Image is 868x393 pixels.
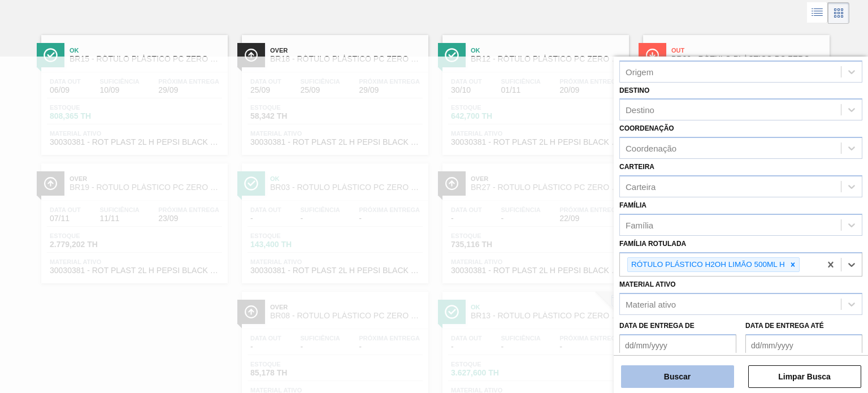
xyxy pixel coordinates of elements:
[619,240,686,248] label: Família Rotulada
[270,55,423,63] span: BR18 - RÓTULO PLÁSTICO PC ZERO 2L H
[828,2,849,24] div: Visão em Cards
[270,47,423,54] span: Over
[434,27,635,155] a: ÍconeOkBR12 - RÓTULO PLÁSTICO PC ZERO 2L HData out30/10Suficiência01/11Próxima Entrega20/09Estoqu...
[70,55,222,63] span: BR15 - RÓTULO PLÁSTICO PC ZERO 2L H
[619,280,676,288] label: Material ativo
[626,67,653,76] div: Origem
[745,322,824,330] label: Data de Entrega até
[44,48,58,62] img: Ícone
[471,47,623,54] span: Ok
[33,27,233,155] a: ÍconeOkBR15 - RÓTULO PLÁSTICO PC ZERO 2L HData out06/09Suficiência10/09Próxima Entrega29/09Estoqu...
[619,87,649,94] label: Destino
[619,163,654,171] label: Carteira
[745,334,862,357] input: dd/mm/yyyy
[619,334,736,357] input: dd/mm/yyyy
[471,55,623,63] span: BR12 - RÓTULO PLÁSTICO PC ZERO 2L H
[671,55,824,63] span: BR20 - RÓTULO PLÁSTICO PC ZERO 2L H
[619,124,674,132] label: Coordenação
[626,144,676,153] div: Coordenação
[626,182,656,191] div: Carteira
[626,105,654,115] div: Destino
[445,48,459,62] img: Ícone
[635,27,835,155] a: ÍconeOutBR20 - RÓTULO PLÁSTICO PC ZERO 2L HData out06/11Suficiência11/11Próxima Entrega03/09Estoq...
[244,48,258,62] img: Ícone
[619,322,695,330] label: Data de Entrega de
[807,2,828,24] div: Visão em Lista
[70,47,222,54] span: Ok
[645,48,659,62] img: Ícone
[626,300,676,309] div: Material ativo
[233,27,434,155] a: ÍconeOverBR18 - RÓTULO PLÁSTICO PC ZERO 2L HData out25/09Suficiência25/09Próxima Entrega29/09Esto...
[628,258,787,272] div: RÓTULO PLÁSTICO H2OH LIMÃO 500ML H
[626,220,653,230] div: Família
[671,47,824,54] span: Out
[619,201,646,209] label: Família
